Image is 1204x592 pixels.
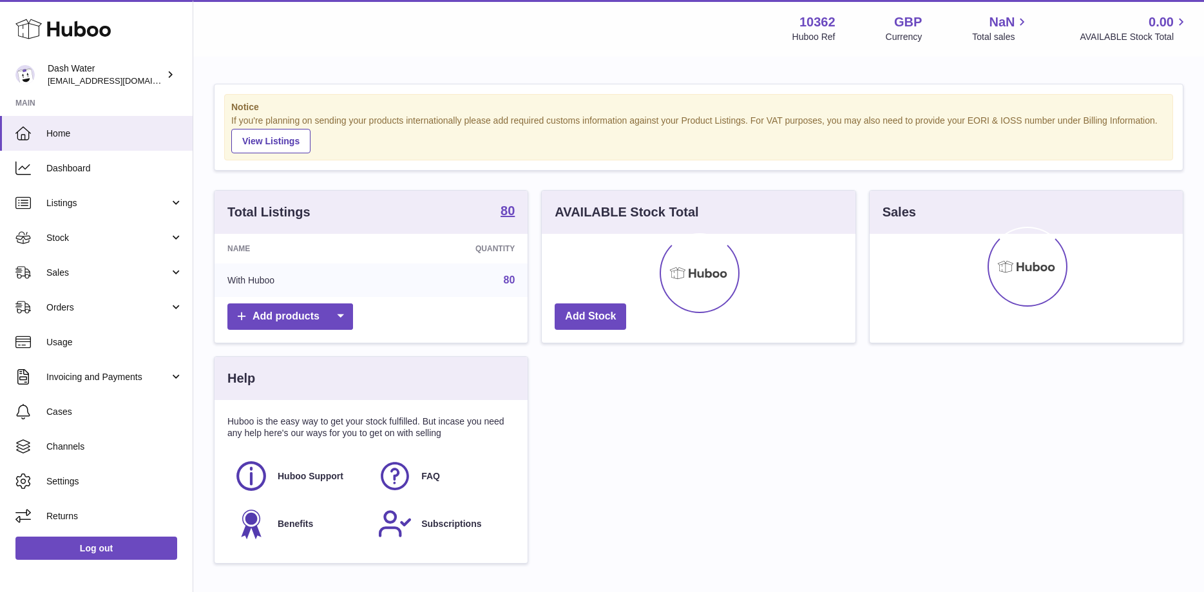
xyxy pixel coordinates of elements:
h3: Total Listings [227,204,311,221]
a: Huboo Support [234,459,365,493]
span: Channels [46,441,183,453]
img: orders@dash-water.com [15,65,35,84]
span: Settings [46,475,183,488]
strong: Notice [231,101,1166,113]
span: FAQ [421,470,440,482]
a: Benefits [234,506,365,541]
h3: Sales [883,204,916,221]
span: Orders [46,301,169,314]
span: Home [46,128,183,140]
span: Subscriptions [421,518,481,530]
a: 80 [501,204,515,220]
th: Quantity [380,234,528,263]
span: Sales [46,267,169,279]
span: Benefits [278,518,313,530]
span: Stock [46,232,169,244]
span: Invoicing and Payments [46,371,169,383]
a: 0.00 AVAILABLE Stock Total [1080,14,1189,43]
span: Usage [46,336,183,349]
h3: AVAILABLE Stock Total [555,204,698,221]
strong: 80 [501,204,515,217]
h3: Help [227,370,255,387]
a: 80 [504,274,515,285]
a: FAQ [377,459,508,493]
span: 0.00 [1149,14,1174,31]
span: Cases [46,406,183,418]
a: NaN Total sales [972,14,1029,43]
span: Dashboard [46,162,183,175]
span: Huboo Support [278,470,343,482]
a: Log out [15,537,177,560]
a: Subscriptions [377,506,508,541]
a: Add Stock [555,303,626,330]
div: Dash Water [48,62,164,87]
td: With Huboo [215,263,380,297]
div: If you're planning on sending your products internationally please add required customs informati... [231,115,1166,153]
span: Total sales [972,31,1029,43]
span: Listings [46,197,169,209]
span: NaN [989,14,1015,31]
div: Currency [886,31,922,43]
strong: GBP [894,14,922,31]
span: Returns [46,510,183,522]
p: Huboo is the easy way to get your stock fulfilled. But incase you need any help here's our ways f... [227,415,515,440]
span: [EMAIL_ADDRESS][DOMAIN_NAME] [48,75,189,86]
strong: 10362 [799,14,836,31]
a: View Listings [231,129,311,153]
th: Name [215,234,380,263]
div: Huboo Ref [792,31,836,43]
a: Add products [227,303,353,330]
span: AVAILABLE Stock Total [1080,31,1189,43]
